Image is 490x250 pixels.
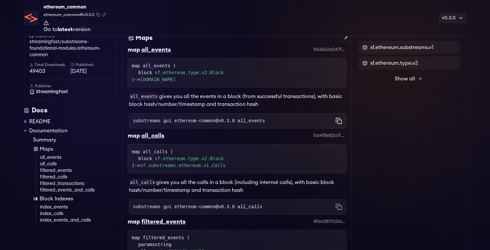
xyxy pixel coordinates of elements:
[58,27,73,32] strong: latest
[33,145,117,153] a: Maps
[70,67,111,75] span: [DATE]
[29,62,70,67] h6: Total Downloads
[70,62,111,67] h6: Published
[132,148,342,169] div: map all_calls ( )
[33,195,117,203] a: Block Indexes
[29,89,111,95] a: StreamingFast
[129,92,159,100] code: all_events
[141,217,186,226] div: filtered_events
[439,13,466,23] div: v0.3.0
[102,13,106,17] button: Copy .spkg link to clipboard
[358,72,460,85] button: Show all
[24,106,117,115] div: Docs
[128,33,134,42] img: Maps icon
[128,45,140,54] div: map
[129,178,346,194] p: gives you all the calls in a block (including internal calls), with basic block hash/number/times...
[135,163,226,168] span: ->
[40,180,117,187] a: filtered_transactions
[128,131,140,140] div: map
[138,241,342,248] div: paramsstring
[40,161,117,167] a: all_calls
[29,67,70,75] span: 49403
[40,217,117,224] a: index_events_and_calls
[96,13,100,17] button: Copy package name and version
[133,118,265,124] code: substreams gui ethereum-common@v0.3.0 all_events
[370,59,418,67] span: sf.ethereum.type.v2
[140,163,226,168] a: sf.substreams.ethereum.v1.Calls
[44,3,106,12] div: ethereum_common
[133,204,263,210] code: substreams gui ethereum-common@v0.3.0 all_calls
[129,178,156,186] code: all_calls
[29,39,111,58] a: streamingfast/substreams-foundational-modules/ethereum-common
[135,77,176,82] span: ->
[336,204,342,210] button: Copy command to clipboard
[40,204,117,210] a: index_events
[44,12,94,18] span: ethereum_common@v0.3.0
[314,46,346,53] div: 963652a247fd23d0823dde62d21ae54c783b6073
[40,210,117,217] a: index_calls
[370,43,433,51] span: sf.ethereum.substreams.v1
[40,174,117,180] a: filtered_calls
[29,83,111,89] h6: Publisher
[29,118,50,125] a: README
[40,154,117,161] a: all_events
[138,155,342,162] div: block
[29,127,67,135] a: Documentation
[395,75,415,83] span: Show all
[129,92,346,108] p: gives you all the events in a block (from successful transactions), with basic block hash/number/...
[141,131,164,140] div: all_calls
[40,187,117,193] a: filtered_events_and_calls
[36,89,68,95] span: StreamingFast
[44,20,106,32] a: Go tolatestversion
[33,136,117,144] a: Summary
[155,69,224,76] a: sf.ethereum.type.v2.Block
[136,33,153,42] div: Maps
[155,155,224,162] a: sf.ethereum.type.v2.Block
[33,196,38,201] img: Block Index icon
[40,167,117,174] a: filtered_events
[314,132,346,139] div: ba4f8e82a1fdc3ffbf060bed89482619bdc2a771
[132,62,342,83] div: map all_events ( )
[141,45,171,54] div: all_events
[24,11,38,25] img: Package Logo
[128,217,140,226] div: map
[33,146,38,152] img: Map icon
[138,69,342,76] div: block
[314,218,346,225] div: 8fea38111c0a0111c18aa8a573a9d9a2369aa2f1
[336,118,342,124] button: Copy command to clipboard
[140,77,176,82] a: [DOMAIN_NAME]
